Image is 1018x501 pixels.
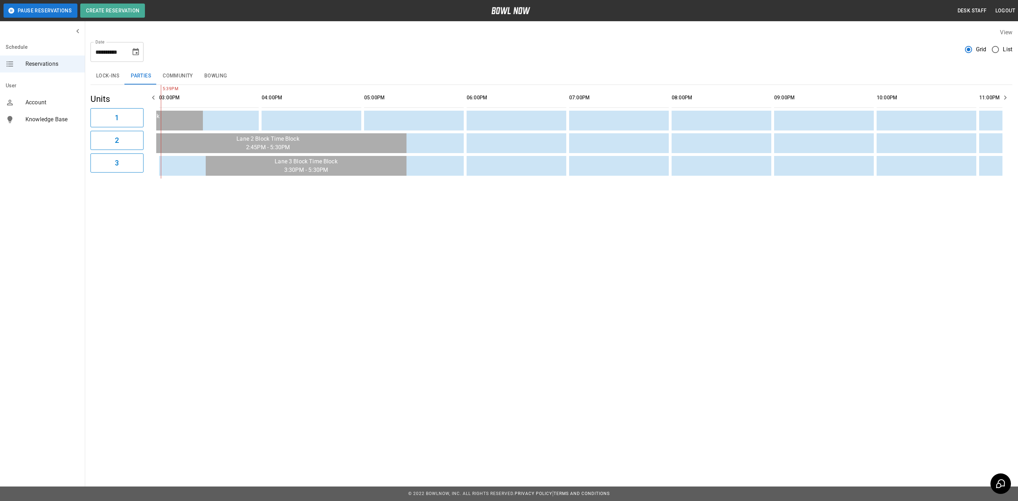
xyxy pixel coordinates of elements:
span: 5:39PM [161,86,163,93]
button: Create Reservation [80,4,145,18]
button: Parties [125,68,157,85]
button: Desk Staff [955,4,990,17]
span: © 2022 BowlNow, Inc. All Rights Reserved. [408,491,515,496]
button: Choose date, selected date is Sep 28, 2025 [129,45,143,59]
a: Terms and Conditions [554,491,610,496]
button: Pause Reservations [4,4,77,18]
span: Knowledge Base [25,115,79,124]
button: Lock-ins [90,68,125,85]
a: Privacy Policy [515,491,552,496]
h6: 1 [115,112,119,123]
button: 3 [90,153,144,173]
span: Reservations [25,60,79,68]
span: Grid [976,45,987,54]
h5: Units [90,93,144,105]
img: logo [491,7,530,14]
h6: 3 [115,157,119,169]
span: List [1003,45,1012,54]
button: Bowling [199,68,233,85]
button: 2 [90,131,144,150]
div: inventory tabs [90,68,1012,85]
button: 1 [90,108,144,127]
button: Logout [993,4,1018,17]
h6: 2 [115,135,119,146]
label: View [1000,29,1012,36]
button: Community [157,68,199,85]
span: Account [25,98,79,107]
